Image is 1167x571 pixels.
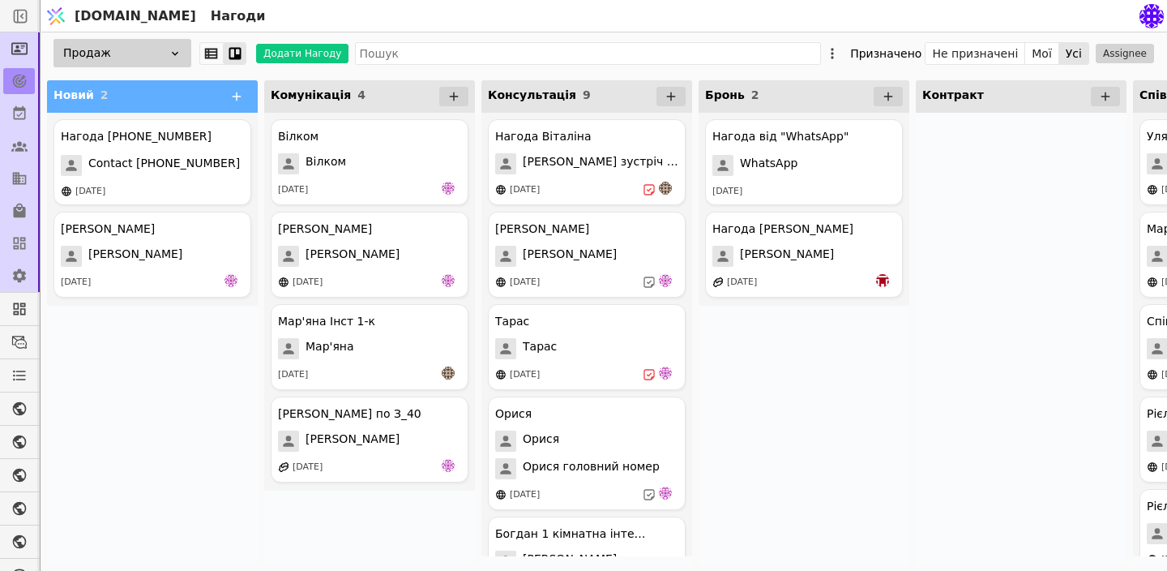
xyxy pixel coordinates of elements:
[523,153,678,174] span: [PERSON_NAME] зустріч 13.08
[278,462,289,473] img: affiliate-program.svg
[712,128,849,145] div: Нагода від "WhatsApp"
[306,153,346,174] span: Вілком
[53,39,191,67] div: Продаж
[278,183,308,197] div: [DATE]
[850,42,921,65] div: Призначено
[1147,184,1158,195] img: online-store.svg
[61,221,155,238] div: [PERSON_NAME]
[495,313,529,330] div: Тарас
[75,6,196,26] span: [DOMAIN_NAME]
[1139,4,1164,28] img: 3407c29ab232c44c9c8bc96fbfe5ffcb
[659,367,672,380] img: de
[271,397,468,483] div: [PERSON_NAME] по З_40[PERSON_NAME][DATE]de
[659,182,672,195] img: an
[495,526,649,543] div: Богдан 1 кімнатна інтерес
[510,276,540,290] div: [DATE]
[256,44,348,63] button: Додати Нагоду
[1059,42,1088,65] button: Усі
[278,406,421,423] div: [PERSON_NAME] по З_40
[740,246,834,267] span: [PERSON_NAME]
[488,119,686,205] div: Нагода Віталіна[PERSON_NAME] зустріч 13.08[DATE]an
[495,277,507,288] img: online-store.svg
[751,88,759,101] span: 2
[278,368,308,382] div: [DATE]
[523,458,660,479] span: Орися головний номер
[523,246,617,267] span: [PERSON_NAME]
[510,488,540,502] div: [DATE]
[100,88,109,101] span: 2
[278,313,375,330] div: Мар'яна Інст 1-к
[1147,554,1158,565] img: online-store.svg
[712,221,853,238] div: Нагода [PERSON_NAME]
[442,274,455,287] img: de
[495,128,592,145] div: Нагода Віталіна
[740,155,797,176] span: WhatsApp
[488,212,686,298] div: [PERSON_NAME][PERSON_NAME][DATE]de
[278,221,372,238] div: [PERSON_NAME]
[659,274,672,287] img: de
[355,42,821,65] input: Пошук
[488,88,576,101] span: Консультація
[61,186,72,197] img: online-store.svg
[583,88,591,101] span: 9
[88,155,240,176] span: Contact [PHONE_NUMBER]
[495,184,507,195] img: online-store.svg
[271,212,468,298] div: [PERSON_NAME][PERSON_NAME][DATE]de
[712,277,724,288] img: affiliate-program.svg
[1147,369,1158,380] img: online-store.svg
[1147,462,1158,473] img: online-store.svg
[495,406,532,423] div: Орися
[88,246,182,267] span: [PERSON_NAME]
[278,128,318,145] div: Вілком
[53,88,94,101] span: Новий
[306,338,354,359] span: Мар'яна
[442,367,455,380] img: an
[293,276,323,290] div: [DATE]
[61,128,212,145] div: Нагода [PHONE_NUMBER]
[306,431,400,452] span: [PERSON_NAME]
[523,431,559,452] span: Орися
[278,277,289,288] img: online-store.svg
[442,459,455,472] img: de
[44,1,68,32] img: Logo
[306,246,400,267] span: [PERSON_NAME]
[41,1,204,32] a: [DOMAIN_NAME]
[271,119,468,205] div: ВілкомВілком[DATE]de
[53,119,251,205] div: Нагода [PHONE_NUMBER]Contact [PHONE_NUMBER][DATE]
[523,338,557,359] span: Тарас
[271,304,468,390] div: Мар'яна Інст 1-кМар'яна[DATE]an
[488,304,686,390] div: ТарасТарас[DATE]de
[495,369,507,380] img: online-store.svg
[357,88,365,101] span: 4
[53,212,251,298] div: [PERSON_NAME][PERSON_NAME][DATE]de
[204,6,266,26] h2: Нагоди
[705,119,903,205] div: Нагода від "WhatsApp"WhatsApp[DATE]
[712,185,742,199] div: [DATE]
[922,88,984,101] span: Контракт
[442,182,455,195] img: de
[705,212,903,298] div: Нагода [PERSON_NAME][PERSON_NAME][DATE]bo
[488,397,686,510] div: ОрисяОрисяОрися головний номер[DATE]de
[224,274,237,287] img: de
[659,487,672,500] img: de
[495,489,507,500] img: online-store.svg
[876,274,889,287] img: bo
[75,185,105,199] div: [DATE]
[1147,277,1158,288] img: online-store.svg
[1096,44,1154,63] button: Assignee
[1025,42,1059,65] button: Мої
[727,276,757,290] div: [DATE]
[293,461,323,474] div: [DATE]
[705,88,745,101] span: Бронь
[61,276,91,290] div: [DATE]
[925,42,1025,65] button: Не призначені
[510,368,540,382] div: [DATE]
[510,183,540,197] div: [DATE]
[495,221,589,238] div: [PERSON_NAME]
[271,88,351,101] span: Комунікація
